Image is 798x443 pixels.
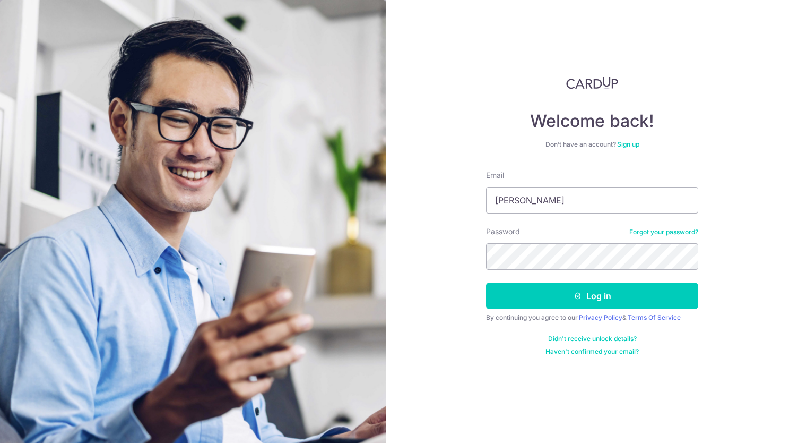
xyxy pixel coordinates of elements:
[486,226,520,237] label: Password
[486,110,698,132] h4: Welcome back!
[486,170,504,181] label: Email
[486,283,698,309] button: Log in
[579,313,622,321] a: Privacy Policy
[486,187,698,214] input: Enter your Email
[486,313,698,322] div: By continuing you agree to our &
[545,347,639,356] a: Haven't confirmed your email?
[566,76,618,89] img: CardUp Logo
[548,335,637,343] a: Didn't receive unlock details?
[486,140,698,149] div: Don’t have an account?
[629,228,698,236] a: Forgot your password?
[617,140,639,148] a: Sign up
[628,313,681,321] a: Terms Of Service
